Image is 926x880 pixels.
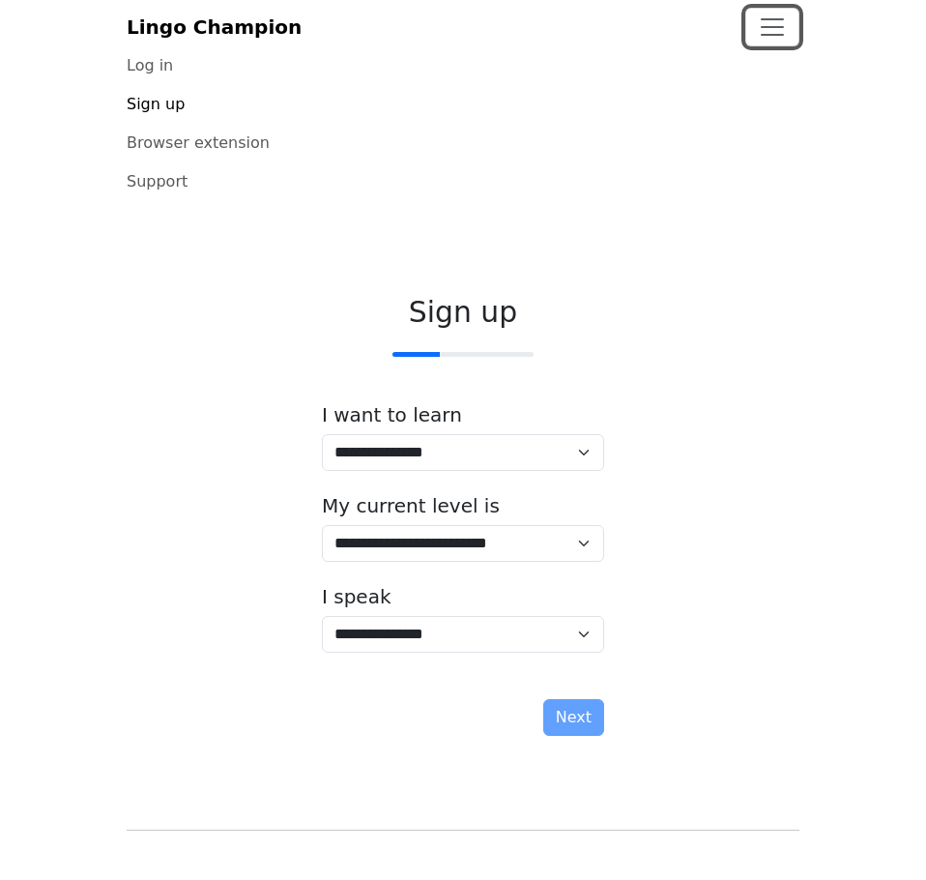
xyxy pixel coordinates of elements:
label: My current level is [322,494,500,517]
a: Log in [127,46,799,85]
a: Browser extension [127,124,799,162]
h2: Sign up [322,295,604,330]
button: Toggle navigation [745,8,799,46]
a: Lingo Champion [127,8,302,46]
label: I want to learn [322,403,462,426]
label: I speak [322,585,391,608]
a: Sign up [127,85,799,124]
a: Support [127,162,799,201]
span: Lingo Champion [127,15,302,39]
